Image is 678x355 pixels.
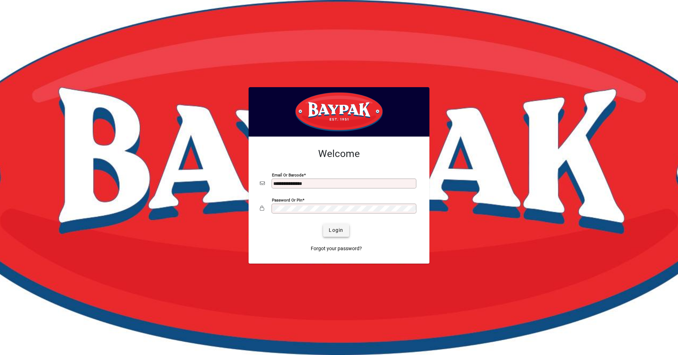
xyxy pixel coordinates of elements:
[311,245,362,252] span: Forgot your password?
[323,224,349,237] button: Login
[272,197,302,202] mat-label: Password or Pin
[329,227,343,234] span: Login
[308,242,365,255] a: Forgot your password?
[272,172,304,177] mat-label: Email or Barcode
[260,148,418,160] h2: Welcome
